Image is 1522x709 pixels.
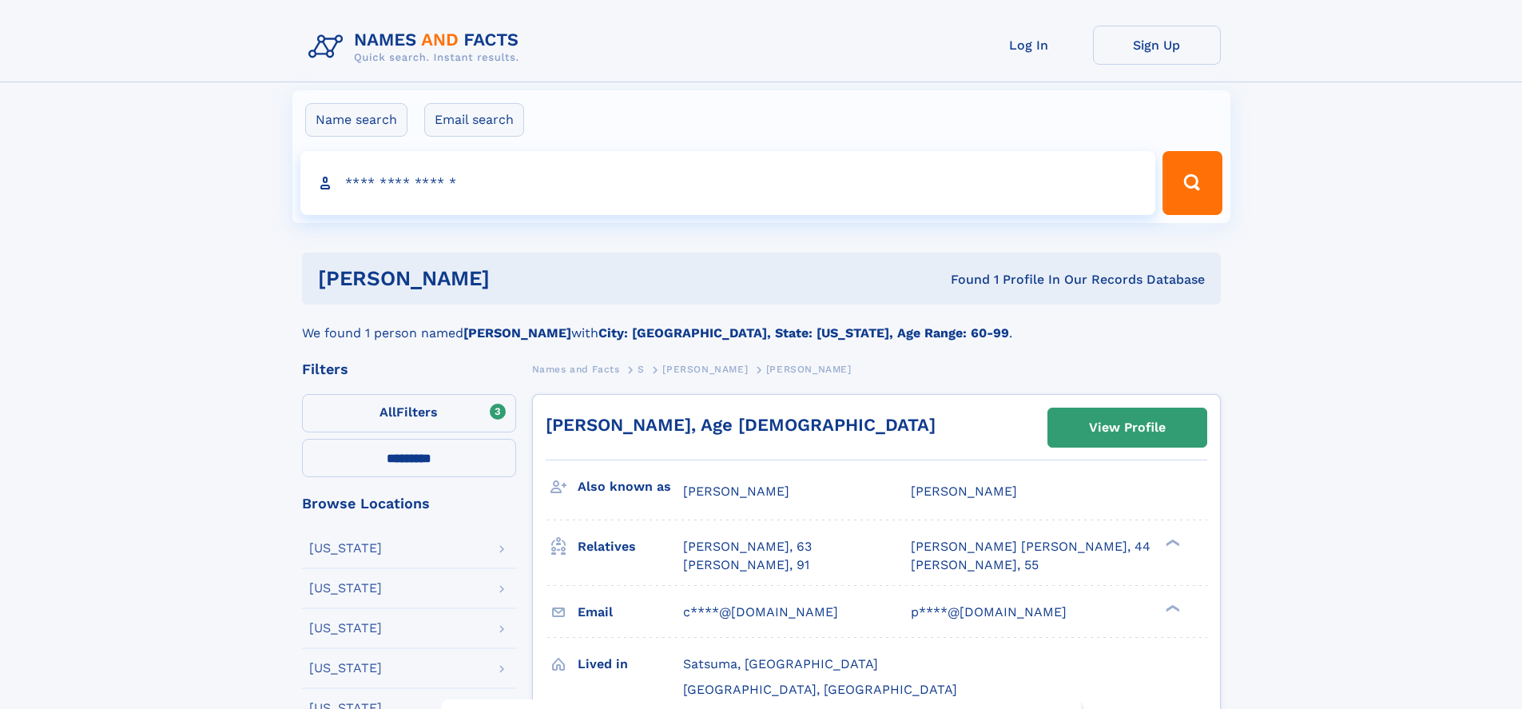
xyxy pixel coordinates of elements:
[578,473,683,500] h3: Also known as
[1093,26,1221,65] a: Sign Up
[1162,603,1181,613] div: ❯
[911,556,1039,574] a: [PERSON_NAME], 55
[305,103,407,137] label: Name search
[300,151,1156,215] input: search input
[638,364,645,375] span: S
[302,496,516,511] div: Browse Locations
[578,533,683,560] h3: Relatives
[965,26,1093,65] a: Log In
[598,325,1009,341] b: City: [GEOGRAPHIC_DATA], State: [US_STATE], Age Range: 60-99
[683,538,812,556] a: [PERSON_NAME], 63
[578,651,683,678] h3: Lived in
[309,622,382,635] div: [US_STATE]
[302,305,1221,343] div: We found 1 person named with .
[309,662,382,675] div: [US_STATE]
[309,542,382,555] div: [US_STATE]
[911,538,1150,556] a: [PERSON_NAME] [PERSON_NAME], 44
[766,364,852,375] span: [PERSON_NAME]
[1089,409,1166,446] div: View Profile
[1162,151,1222,215] button: Search Button
[546,415,936,435] a: [PERSON_NAME], Age [DEMOGRAPHIC_DATA]
[463,325,571,341] b: [PERSON_NAME]
[638,359,645,379] a: S
[318,269,721,289] h1: [PERSON_NAME]
[424,103,524,137] label: Email search
[662,359,748,379] a: [PERSON_NAME]
[683,556,809,574] a: [PERSON_NAME], 91
[720,271,1205,289] div: Found 1 Profile In Our Records Database
[683,484,789,499] span: [PERSON_NAME]
[683,682,957,697] span: [GEOGRAPHIC_DATA], [GEOGRAPHIC_DATA]
[662,364,748,375] span: [PERSON_NAME]
[302,362,516,376] div: Filters
[578,599,683,626] h3: Email
[302,26,532,69] img: Logo Names and Facts
[380,404,396,420] span: All
[683,656,878,671] span: Satsuma, [GEOGRAPHIC_DATA]
[1048,408,1206,447] a: View Profile
[309,582,382,595] div: [US_STATE]
[911,484,1017,499] span: [PERSON_NAME]
[1162,538,1181,548] div: ❯
[302,394,516,432] label: Filters
[532,359,620,379] a: Names and Facts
